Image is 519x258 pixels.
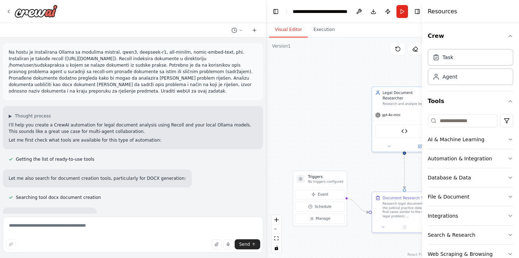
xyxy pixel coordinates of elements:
nav: breadcrumb [293,8,347,15]
span: ▶ [9,113,12,119]
div: Crew [428,46,513,91]
p: Na hostu je instalirana Ollama sa modulima mistral, qwen3, deepseek-r1, all-minilm, nomic-embed-t... [9,49,257,94]
span: Thought process [15,113,51,119]
span: gpt-4o-mini [382,113,400,117]
div: Task [443,54,453,61]
button: Send [235,239,260,249]
button: Click to speak your automation idea [223,239,233,249]
button: Manage [295,214,344,224]
div: Legal Document Researcher [382,90,433,101]
p: No triggers configured [308,179,343,184]
div: TriggersNo triggers configuredEventScheduleManage [293,170,347,226]
span: Getting the list of ready-to-use tools [16,156,94,162]
div: Web Scraping & Browsing [428,250,493,258]
button: Automation & Integration [428,149,513,168]
g: Edge from 7bc5f2ed-f89f-4f35-8811-09cdabbaa4fc to be833452-68f8-46ab-9864-372250057974 [402,150,407,189]
div: Research legal documents from the judicial practice database to find cases similar to the client'... [382,201,433,218]
h4: Resources [428,7,457,16]
a: React Flow attribution [407,253,427,257]
button: Schedule [295,201,344,212]
span: Send [239,241,250,247]
span: Manage [316,216,331,221]
button: Visual Editor [269,22,308,37]
button: Tools [428,91,513,111]
span: Event [318,192,328,197]
span: Schedule [315,204,332,209]
button: ▶Thought process [9,113,51,119]
div: Document Research Task [382,195,429,201]
button: Improve this prompt [6,239,16,249]
button: File & Document [428,187,513,206]
button: No output available [393,224,416,230]
button: zoom out [272,224,281,234]
button: fit view [272,234,281,243]
div: Search & Research [428,231,475,239]
button: Upload files [212,239,222,249]
div: Agent [443,73,457,80]
button: toggle interactivity [272,243,281,253]
p: Let me also search for document creation tools, particularly for DOCX generation: [9,175,186,182]
g: Edge from triggers to be833452-68f8-46ab-9864-372250057974 [346,196,369,215]
div: Integrations [428,212,458,219]
button: Search & Research [428,226,513,244]
div: Research and analyze legal problems by finding similar cases and precedents from judicial practic... [382,102,433,106]
button: Hide left sidebar [271,6,281,17]
button: zoom in [272,215,281,224]
p: I'll help you create a CrewAI automation for legal document analysis using Recoll and your local ... [9,122,257,135]
div: Version 1 [272,43,291,49]
div: File & Document [428,193,470,200]
div: React Flow controls [272,215,281,253]
button: AI & Machine Learning [428,130,513,149]
p: Let me search for web interface tools: [9,213,91,220]
button: Integrations [428,206,513,225]
p: Let me first check what tools are available for this type of automation: [9,137,257,143]
button: Execution [308,22,341,37]
div: Document Research TaskResearch legal documents from the judicial practice database to find cases ... [372,192,437,233]
button: Open in side panel [405,143,434,150]
div: Automation & Integration [428,155,492,162]
div: Database & Data [428,174,471,181]
button: Database & Data [428,168,513,187]
button: Crew [428,26,513,46]
div: Legal Document ResearcherResearch and analyze legal problems by finding similar cases and precede... [372,86,437,152]
button: Switch to previous chat [229,26,246,35]
span: Searching tool docx document creation [16,195,101,200]
button: Event [295,190,344,200]
button: Hide right sidebar [412,6,422,17]
button: Start a new chat [249,26,260,35]
div: AI & Machine Learning [428,136,484,143]
button: Open in side panel [417,224,435,230]
h3: Triggers [308,174,343,180]
img: Logo [14,5,58,18]
img: Recoll Search API Client [401,128,407,134]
